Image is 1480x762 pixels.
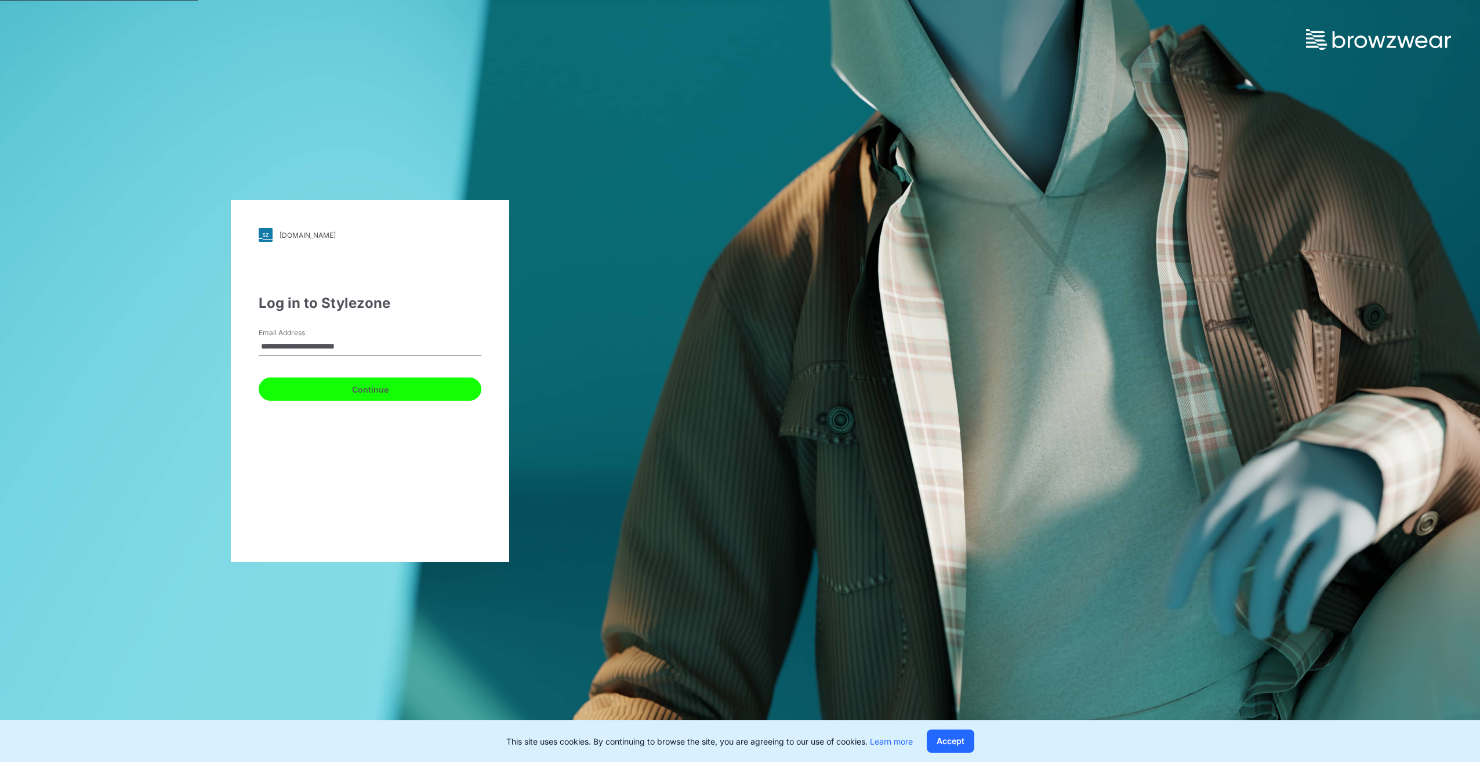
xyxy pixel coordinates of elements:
img: svg+xml;base64,PHN2ZyB3aWR0aD0iMjgiIGhlaWdodD0iMjgiIHZpZXdCb3g9IjAgMCAyOCAyOCIgZmlsbD0ibm9uZSIgeG... [259,228,273,242]
button: Continue [259,378,481,401]
a: [DOMAIN_NAME] [259,228,481,242]
div: [DOMAIN_NAME] [280,231,336,240]
button: Accept [927,730,974,753]
a: Learn more [870,736,913,746]
label: Email Address [259,328,340,338]
div: Log in to Stylezone [259,293,481,314]
img: browzwear-logo.73288ffb.svg [1306,29,1451,50]
p: This site uses cookies. By continuing to browse the site, you are agreeing to our use of cookies. [506,735,913,748]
